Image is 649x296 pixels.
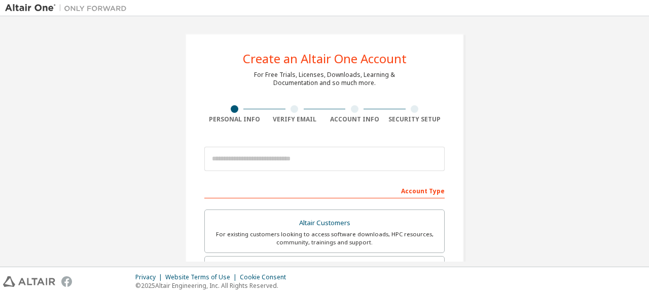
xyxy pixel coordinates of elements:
[135,281,292,290] p: © 2025 Altair Engineering, Inc. All Rights Reserved.
[204,182,445,198] div: Account Type
[3,276,55,287] img: altair_logo.svg
[211,230,438,246] div: For existing customers looking to access software downloads, HPC resources, community, trainings ...
[165,273,240,281] div: Website Terms of Use
[243,53,407,65] div: Create an Altair One Account
[254,71,395,87] div: For Free Trials, Licenses, Downloads, Learning & Documentation and so much more.
[240,273,292,281] div: Cookie Consent
[204,115,265,123] div: Personal Info
[385,115,445,123] div: Security Setup
[324,115,385,123] div: Account Info
[135,273,165,281] div: Privacy
[61,276,72,287] img: facebook.svg
[211,216,438,230] div: Altair Customers
[265,115,325,123] div: Verify Email
[5,3,132,13] img: Altair One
